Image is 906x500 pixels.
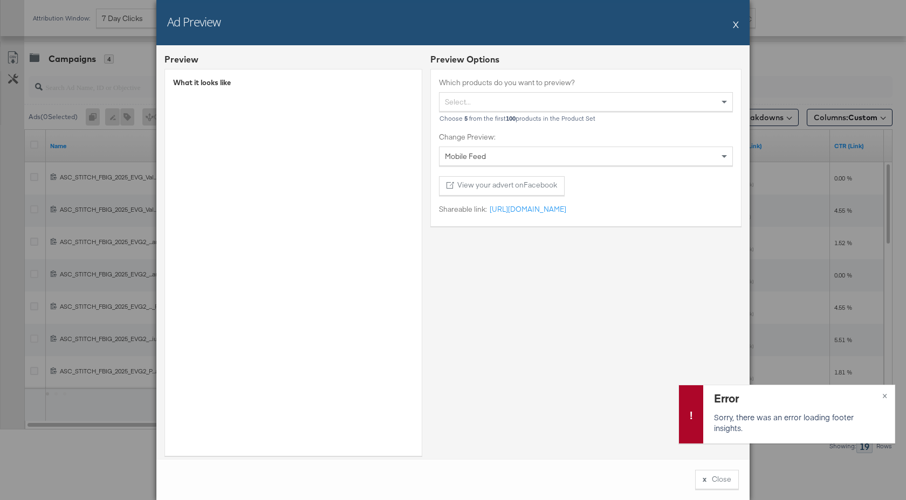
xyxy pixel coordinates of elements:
[464,114,468,122] b: 5
[167,13,221,30] h2: Ad Preview
[695,470,739,489] button: xClose
[439,132,733,142] label: Change Preview:
[487,204,566,214] a: [URL][DOMAIN_NAME]
[430,53,742,66] div: Preview Options
[439,115,733,122] div: Choose from the first products in the Product Set
[703,474,706,484] div: x
[875,385,895,405] button: ×
[733,13,739,35] button: X
[714,412,881,433] p: Sorry, there was an error loading footer insights.
[440,93,732,111] div: Select...
[439,176,565,196] button: View your advert onFacebook
[164,53,198,66] div: Preview
[714,391,881,406] div: Error
[445,151,486,161] span: Mobile Feed
[173,78,414,88] div: What it looks like
[439,78,733,88] label: Which products do you want to preview?
[882,388,887,401] span: ×
[506,114,516,122] b: 100
[439,204,487,214] label: Shareable link:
